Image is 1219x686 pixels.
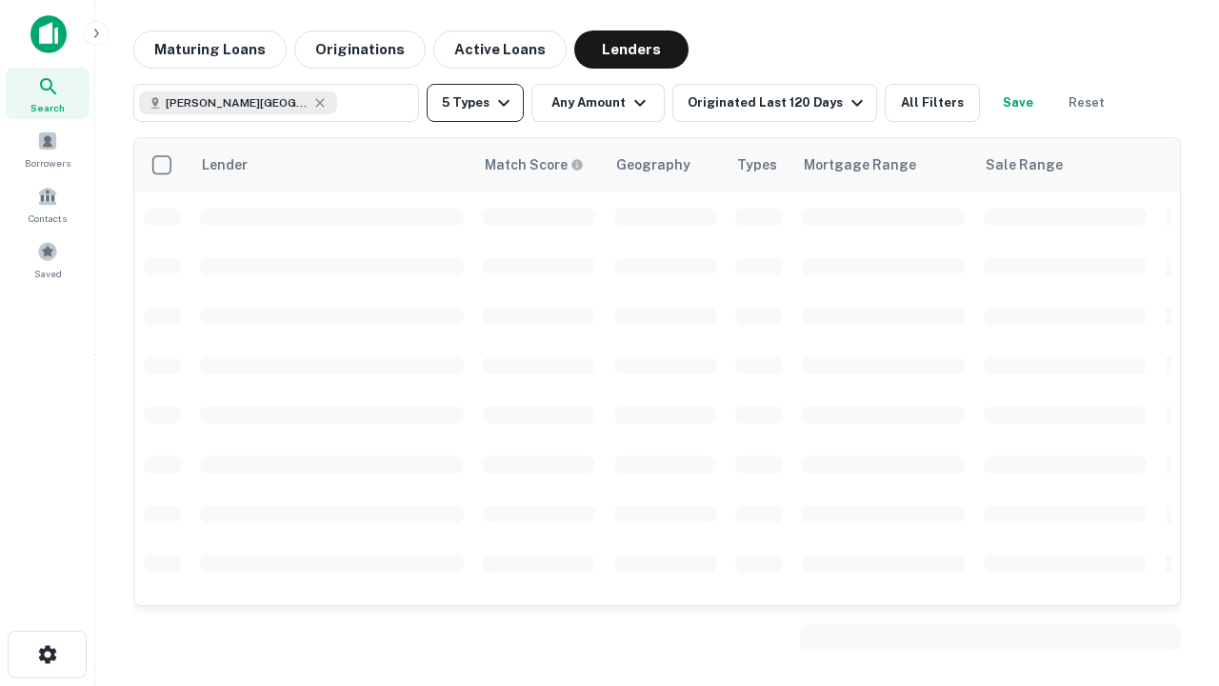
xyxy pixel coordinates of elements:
button: Lenders [574,30,689,69]
th: Capitalize uses an advanced AI algorithm to match your search with the best lender. The match sco... [473,138,605,192]
span: Search [30,100,65,115]
h6: Match Score [485,154,580,175]
button: Save your search to get updates of matches that match your search criteria. [988,84,1049,122]
div: Types [737,153,777,176]
div: Originated Last 120 Days [688,91,869,114]
a: Borrowers [6,123,90,174]
span: Borrowers [25,155,70,171]
button: Active Loans [433,30,567,69]
a: Contacts [6,178,90,230]
th: Geography [605,138,726,192]
a: Saved [6,233,90,285]
th: Sale Range [974,138,1156,192]
span: Saved [34,266,62,281]
th: Mortgage Range [792,138,974,192]
button: Originations [294,30,426,69]
th: Types [726,138,792,192]
span: [PERSON_NAME][GEOGRAPHIC_DATA], [GEOGRAPHIC_DATA] [166,94,309,111]
th: Lender [190,138,473,192]
button: Any Amount [531,84,665,122]
div: Capitalize uses an advanced AI algorithm to match your search with the best lender. The match sco... [485,154,584,175]
iframe: Chat Widget [1124,534,1219,625]
button: All Filters [885,84,980,122]
div: Mortgage Range [804,153,916,176]
button: Reset [1056,84,1117,122]
span: Contacts [29,211,67,226]
div: Lender [202,153,248,176]
div: Geography [616,153,690,176]
button: Originated Last 120 Days [672,84,877,122]
a: Search [6,68,90,119]
button: 5 Types [427,84,524,122]
button: Maturing Loans [133,30,287,69]
div: Sale Range [986,153,1063,176]
img: capitalize-icon.png [30,15,67,53]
